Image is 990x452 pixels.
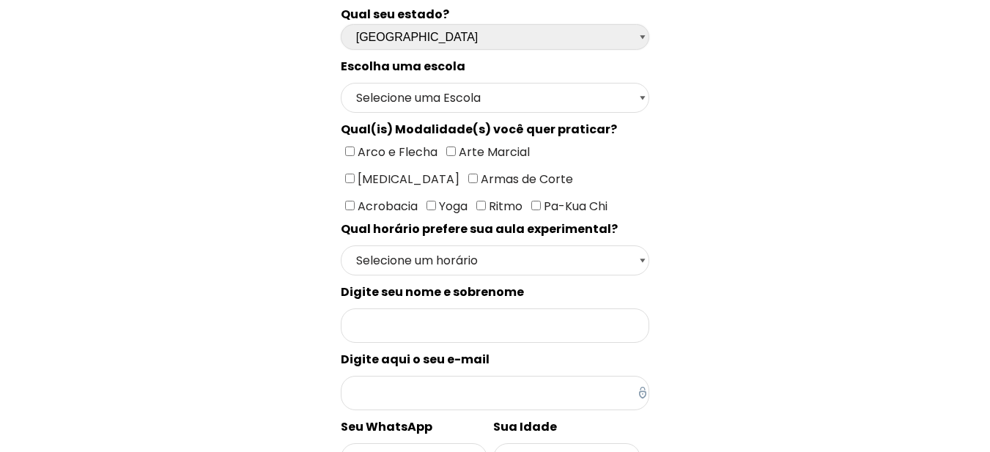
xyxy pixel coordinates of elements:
spam: Escolha uma escola [341,58,465,75]
span: Arco e Flecha [355,144,437,160]
spam: Seu WhatsApp [341,418,432,435]
input: [MEDICAL_DATA] [345,174,355,183]
span: Acrobacia [355,198,418,215]
input: Arte Marcial [446,147,456,156]
spam: Qual(is) Modalidade(s) você quer praticar? [341,121,617,138]
span: Pa-Kua Chi [541,198,607,215]
input: Ritmo [476,201,486,210]
span: Arte Marcial [456,144,530,160]
spam: Digite seu nome e sobrenome [341,284,524,300]
input: Acrobacia [345,201,355,210]
spam: Qual horário prefere sua aula experimental? [341,221,618,237]
span: [MEDICAL_DATA] [355,171,459,188]
b: Qual seu estado? [341,6,449,23]
input: Yoga [426,201,436,210]
span: Ritmo [486,198,522,215]
input: Arco e Flecha [345,147,355,156]
span: Armas de Corte [478,171,573,188]
span: Yoga [436,198,468,215]
input: Armas de Corte [468,174,478,183]
spam: Sua Idade [493,418,557,435]
spam: Digite aqui o seu e-mail [341,351,490,368]
input: Pa-Kua Chi [531,201,541,210]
